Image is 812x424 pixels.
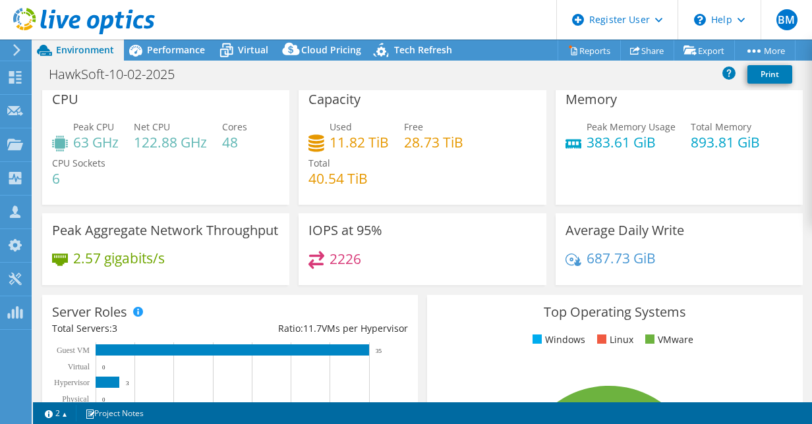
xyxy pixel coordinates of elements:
div: Ratio: VMs per Hypervisor [230,321,408,336]
text: Guest VM [57,346,90,355]
span: 11.7 [303,322,322,334]
text: 0 [102,396,105,403]
h3: Average Daily Write [565,223,684,238]
a: Share [620,40,674,61]
text: Virtual [68,362,90,371]
li: VMware [642,332,693,347]
a: Export [674,40,735,61]
h3: Capacity [308,92,361,107]
span: BM [776,9,797,30]
h3: Memory [565,92,617,107]
li: Windows [529,332,585,347]
span: Free [404,120,423,133]
h4: 2226 [330,252,361,266]
div: Total Servers: [52,321,230,336]
a: More [734,40,796,61]
span: 3 [112,322,117,334]
h3: Top Operating Systems [437,305,793,319]
h3: Peak Aggregate Network Throughput [52,223,278,238]
span: Total Memory [691,120,751,133]
text: Hypervisor [54,378,90,387]
h4: 383.61 GiB [587,135,676,149]
a: Reports [558,40,621,61]
h3: CPU [52,92,78,107]
span: Cloud Pricing [301,43,361,56]
span: Peak Memory Usage [587,120,676,133]
a: 2 [36,405,76,421]
span: Environment [56,43,114,56]
h1: HawkSoft-10-02-2025 [43,67,195,82]
span: Performance [147,43,205,56]
span: Cores [222,120,247,133]
h4: 40.54 TiB [308,171,368,186]
li: Linux [594,332,633,347]
text: 35 [376,348,382,354]
span: CPU Sockets [52,157,105,169]
a: Print [747,65,792,84]
h4: 28.73 TiB [404,135,463,149]
span: Virtual [238,43,268,56]
h4: 11.82 TiB [330,135,389,149]
h4: 63 GHz [73,135,119,149]
h4: 48 [222,135,247,149]
h4: 687.73 GiB [587,251,656,265]
span: Net CPU [134,120,170,133]
h4: 122.88 GHz [134,135,207,149]
span: Tech Refresh [394,43,452,56]
h4: 2.57 gigabits/s [73,251,165,265]
h4: 6 [52,171,105,186]
text: 3 [126,380,129,386]
span: Peak CPU [73,120,114,133]
h3: Server Roles [52,305,127,319]
span: Total [308,157,330,169]
a: Project Notes [76,405,153,421]
h3: IOPS at 95% [308,223,382,238]
text: Physical [62,394,89,404]
h4: 893.81 GiB [691,135,760,149]
svg: \n [694,14,706,26]
span: Used [330,120,352,133]
text: 0 [102,364,105,371]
